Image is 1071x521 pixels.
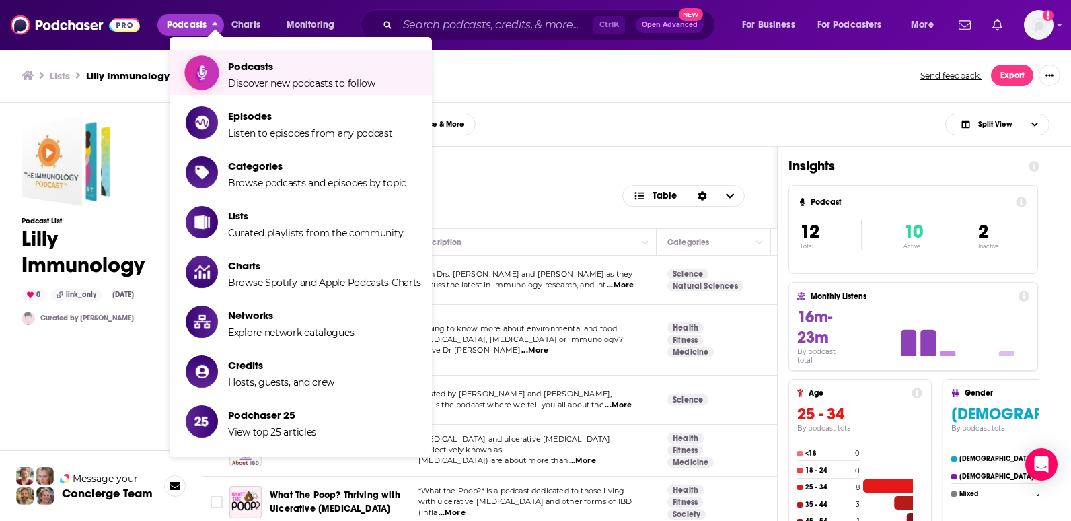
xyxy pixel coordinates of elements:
button: Show More Button [1039,65,1060,86]
a: Lilly Immunology [22,117,110,206]
span: Monitoring [287,15,334,34]
h4: 2 [1037,489,1041,498]
span: Curated playlists from the community [228,227,403,239]
span: ...More [569,456,596,466]
div: [DATE] [107,289,139,300]
a: Health [667,322,704,333]
h4: 25 - 34 [805,483,853,491]
span: Podchaser 25 [228,409,316,421]
span: ...More [607,280,634,291]
h4: 0 [855,466,860,475]
span: Lists [228,209,403,222]
span: Credits [228,359,334,372]
span: Discover new podcasts to follow [228,77,375,90]
button: Send feedback. [916,70,986,81]
img: User Profile [1024,10,1054,40]
h3: Lilly Immunology [86,69,170,82]
button: open menu [901,14,951,36]
a: Medicine [667,457,714,468]
a: Fitness [667,335,703,345]
a: Show notifications dropdown [953,13,976,36]
h4: Monthly Listens [811,291,1012,301]
p: Total [800,243,861,250]
h3: Podcast List [22,217,180,225]
span: Episodes [228,110,393,123]
span: Charts [228,259,421,272]
h1: Insights [788,158,1018,174]
a: Fitness [667,445,703,456]
span: Podcasts [167,15,207,34]
span: 10 [903,220,923,243]
button: Choose View [945,114,1049,135]
div: Categories [667,234,709,250]
a: What The Poop? Thriving with Ulcerative [MEDICAL_DATA] [270,489,403,516]
a: Show notifications dropdown [987,13,1008,36]
span: Logged in as Tessarossi87 [1024,10,1054,40]
h3: Lists [50,69,70,82]
span: New [679,8,703,21]
div: Search podcasts, credits, & more... [373,9,728,40]
img: Podchaser - Follow, Share and Rate Podcasts [11,12,140,38]
span: Message your [73,472,138,485]
img: What The Poop? Thriving with Ulcerative Colitis [229,486,262,518]
span: this is the podcast where we tell you all about the [418,400,604,409]
span: with ulcerative [MEDICAL_DATA] and other forms of IBD (Infla [418,497,632,517]
h1: Podcasts [224,158,755,174]
button: open menu [809,14,901,36]
button: Column Actions [751,234,768,250]
span: 2 [978,220,988,243]
a: Society [667,509,706,520]
span: [MEDICAL_DATA]) are about more than [418,456,568,465]
span: Hosted by [PERSON_NAME] and [PERSON_NAME], [418,389,612,398]
span: Explore network catalogues [228,326,354,339]
span: Toggle select row [211,496,223,508]
button: Choose View [622,185,745,207]
span: For Business [742,15,795,34]
span: Hosts, guests, and crew [228,376,334,388]
span: Table [653,191,677,201]
h3: Concierge Team [62,487,153,500]
h4: 8 [856,483,860,492]
span: 12 [800,220,819,243]
p: Inactive [978,243,999,250]
span: *What the Poop?* is a podcast dedicated to those living [418,486,624,495]
h4: 35 - 44 [805,501,853,509]
span: Categories [228,160,406,172]
span: [MEDICAL_DATA], [MEDICAL_DATA] or immunology? Leave Dr [PERSON_NAME] [418,335,623,355]
h4: <18 [805,450,852,458]
a: Medicine [667,347,714,357]
h4: Mixed [959,490,1034,498]
img: Jon Profile [16,487,34,505]
h1: Lilly Immunology [22,225,180,278]
a: Charts [223,14,268,36]
span: Itching to know more about environmental and food [418,324,617,333]
button: close menu [157,14,224,36]
span: Browse Spotify and Apple Podcasts Charts [228,277,421,289]
span: Listen to episodes from any podcast [228,127,393,139]
h4: [DEMOGRAPHIC_DATA] [959,455,1034,463]
a: Natural Sciences [667,281,743,291]
span: ...More [439,508,466,518]
div: 0 [22,289,46,301]
button: Open AdvancedNew [636,17,704,33]
button: Export [991,65,1033,86]
span: Split View [978,120,1012,128]
img: Jules Profile [36,467,54,485]
h4: By podcast total [797,424,922,433]
span: discuss the latest in immunology research, and int [418,280,606,289]
a: Health [667,485,704,495]
span: More [911,15,934,34]
span: ...More [521,345,548,356]
button: open menu [733,14,812,36]
button: open menu [277,14,352,36]
span: Browse podcasts and episodes by topic [228,177,406,189]
a: Fitness [667,497,703,508]
img: Sydney Profile [16,467,34,485]
a: Science [667,394,708,405]
h4: Podcast [811,197,1010,207]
